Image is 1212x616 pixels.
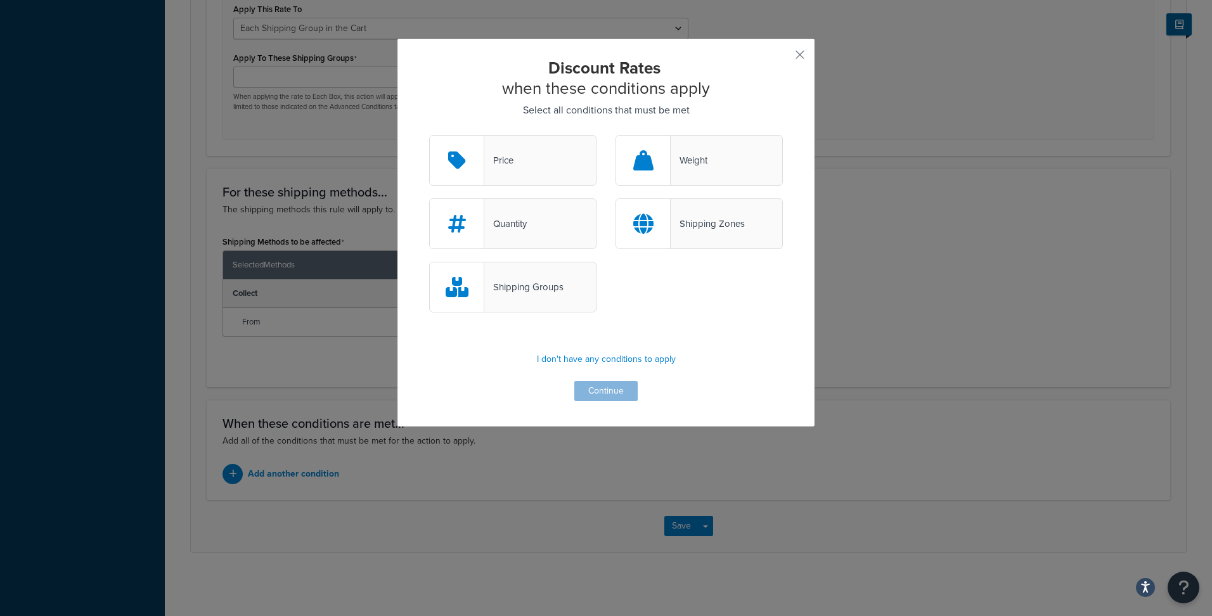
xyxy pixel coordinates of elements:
p: I don't have any conditions to apply [429,350,783,368]
strong: Discount Rates [548,56,661,80]
div: Price [484,151,513,169]
h2: when these conditions apply [429,58,783,98]
div: Quantity [484,215,527,233]
div: Weight [671,151,707,169]
div: Shipping Groups [484,278,564,296]
div: Shipping Zones [671,215,745,233]
p: Select all conditions that must be met [429,101,783,119]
